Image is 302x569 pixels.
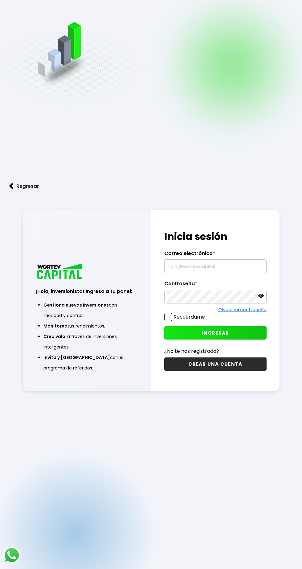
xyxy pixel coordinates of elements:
[164,357,267,371] button: CREAR UNA CUENTA
[202,330,229,336] span: INGRESAR
[43,333,67,340] span: Crea valor
[43,302,109,308] span: Gestiona nuevas inversiones
[164,326,267,340] button: INGRESAR
[36,288,138,295] h3: ¡Hola, inversionista! Ingresa a tu panel:
[43,352,130,373] li: con el programa de referidos.
[43,323,67,329] span: Monitorea
[164,347,267,371] a: ¿No te has registrado?CREAR UNA CUENTA
[3,546,20,564] img: logos_whatsapp-icon.242b2217.svg
[36,263,84,281] img: logo_wortev_capital
[173,313,205,320] label: Recuérdame
[164,347,267,355] p: ¿No te has registrado?
[164,229,267,244] h1: Inicia sesión
[43,331,130,352] li: a través de inversiones inteligentes.
[164,250,267,260] label: Correo electrónico
[167,260,264,273] input: hola@wortev.capital
[218,307,267,313] a: Olvidé mi contraseña
[43,354,110,361] span: Invita y [GEOGRAPHIC_DATA]
[164,281,267,290] label: Contraseña
[9,183,14,189] img: flecha izquierda
[43,321,130,331] li: tus rendimientos.
[43,300,130,321] li: con facilidad y control.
